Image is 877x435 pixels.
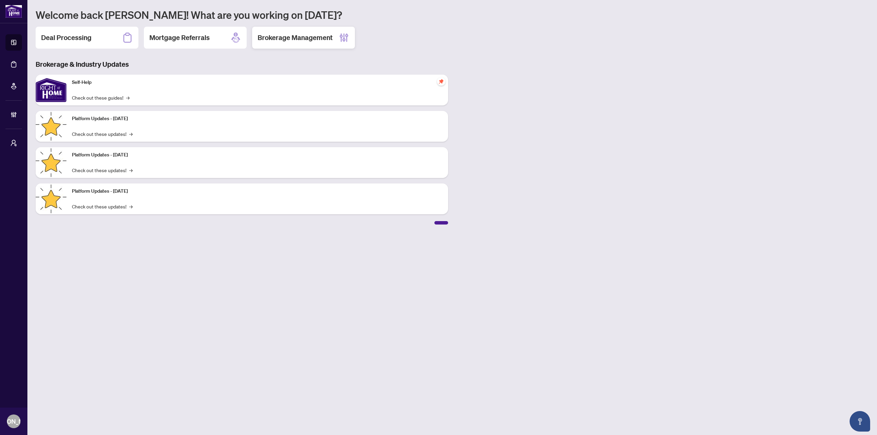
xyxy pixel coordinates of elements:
[149,33,210,42] h2: Mortgage Referrals
[36,183,66,214] img: Platform Updates - June 23, 2025
[72,115,443,123] p: Platform Updates - [DATE]
[72,79,443,86] p: Self-Help
[36,75,66,105] img: Self-Help
[72,188,443,195] p: Platform Updates - [DATE]
[72,166,133,174] a: Check out these updates!→
[258,33,333,42] h2: Brokerage Management
[129,166,133,174] span: →
[36,147,66,178] img: Platform Updates - July 8, 2025
[129,130,133,138] span: →
[129,203,133,210] span: →
[41,33,91,42] h2: Deal Processing
[126,94,129,101] span: →
[5,5,22,18] img: logo
[10,140,17,146] span: user-switch
[36,111,66,142] img: Platform Updates - July 21, 2025
[72,203,133,210] a: Check out these updates!→
[437,77,445,86] span: pushpin
[36,60,448,69] h3: Brokerage & Industry Updates
[72,151,443,159] p: Platform Updates - [DATE]
[850,411,870,432] button: Open asap
[72,130,133,138] a: Check out these updates!→
[36,8,869,21] h1: Welcome back [PERSON_NAME]! What are you working on [DATE]?
[72,94,129,101] a: Check out these guides!→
